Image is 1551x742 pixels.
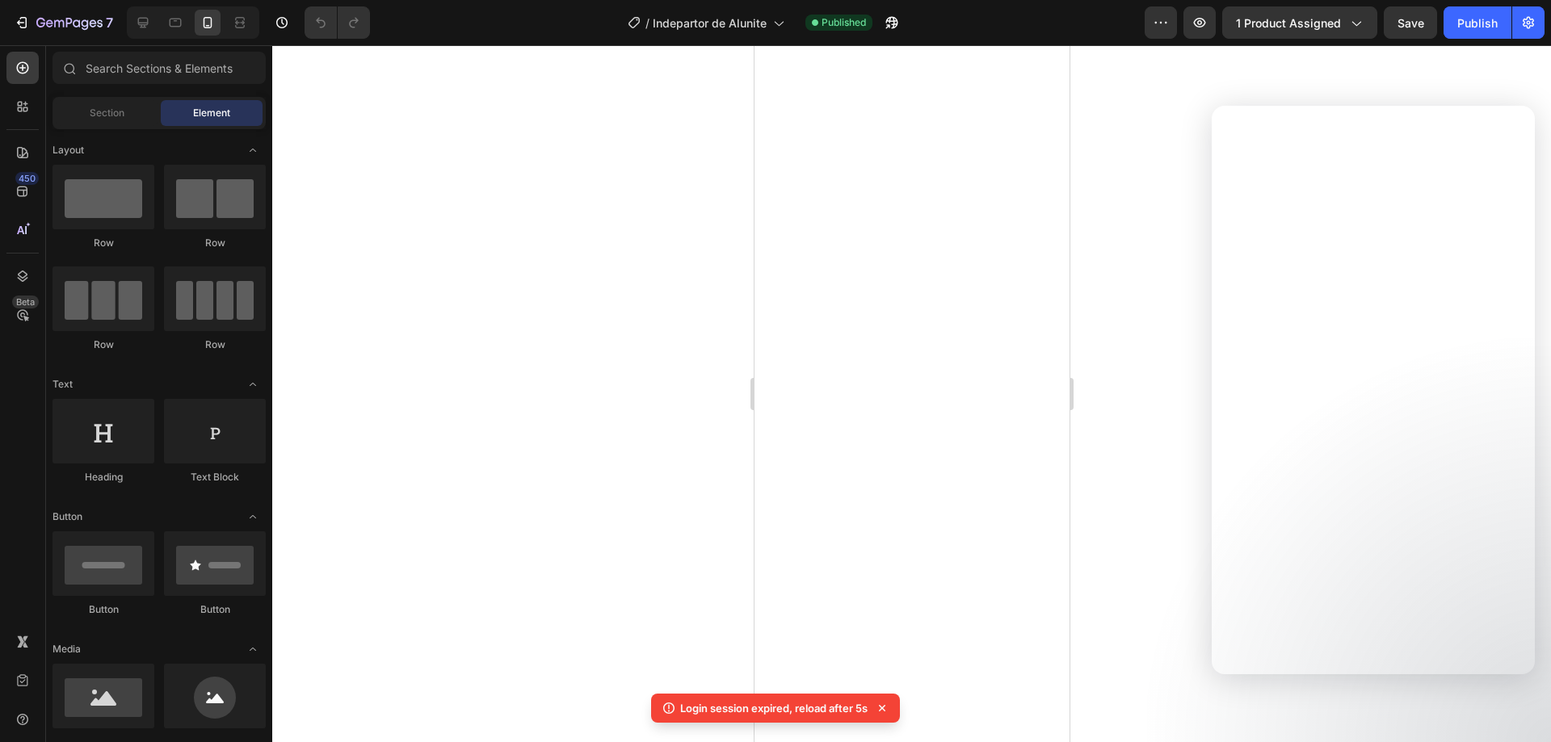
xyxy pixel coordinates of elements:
iframe: Intercom live chat [1496,663,1535,702]
span: 1 product assigned [1236,15,1341,31]
div: Button [53,602,154,617]
span: Save [1398,16,1424,30]
button: 1 product assigned [1222,6,1377,39]
span: Indepartor de Alunite [653,15,767,31]
button: 7 [6,6,120,39]
button: Publish [1444,6,1511,39]
span: Section [90,106,124,120]
div: Button [164,602,266,617]
span: Published [822,15,866,30]
span: Toggle open [240,636,266,662]
span: Layout [53,143,84,157]
span: Element [193,106,230,120]
div: Row [53,236,154,250]
div: Publish [1457,15,1498,31]
span: Text [53,377,73,392]
div: Row [164,236,266,250]
p: Login session expired, reload after 5s [680,700,868,716]
span: Button [53,509,82,524]
div: Heading [53,470,154,484]
p: 7 [106,13,113,32]
div: Row [164,337,266,352]
span: Toggle open [240,137,266,163]
div: Text Block [164,470,266,484]
iframe: Design area [754,45,1070,742]
span: / [645,15,649,31]
div: 450 [15,172,39,185]
iframe: Intercom live chat [1212,106,1535,674]
input: Search Sections & Elements [53,52,266,84]
div: Undo/Redo [305,6,370,39]
span: Toggle open [240,504,266,530]
button: Save [1384,6,1437,39]
div: Beta [12,296,39,308]
span: Media [53,642,81,656]
span: Toggle open [240,371,266,397]
div: Row [53,337,154,352]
